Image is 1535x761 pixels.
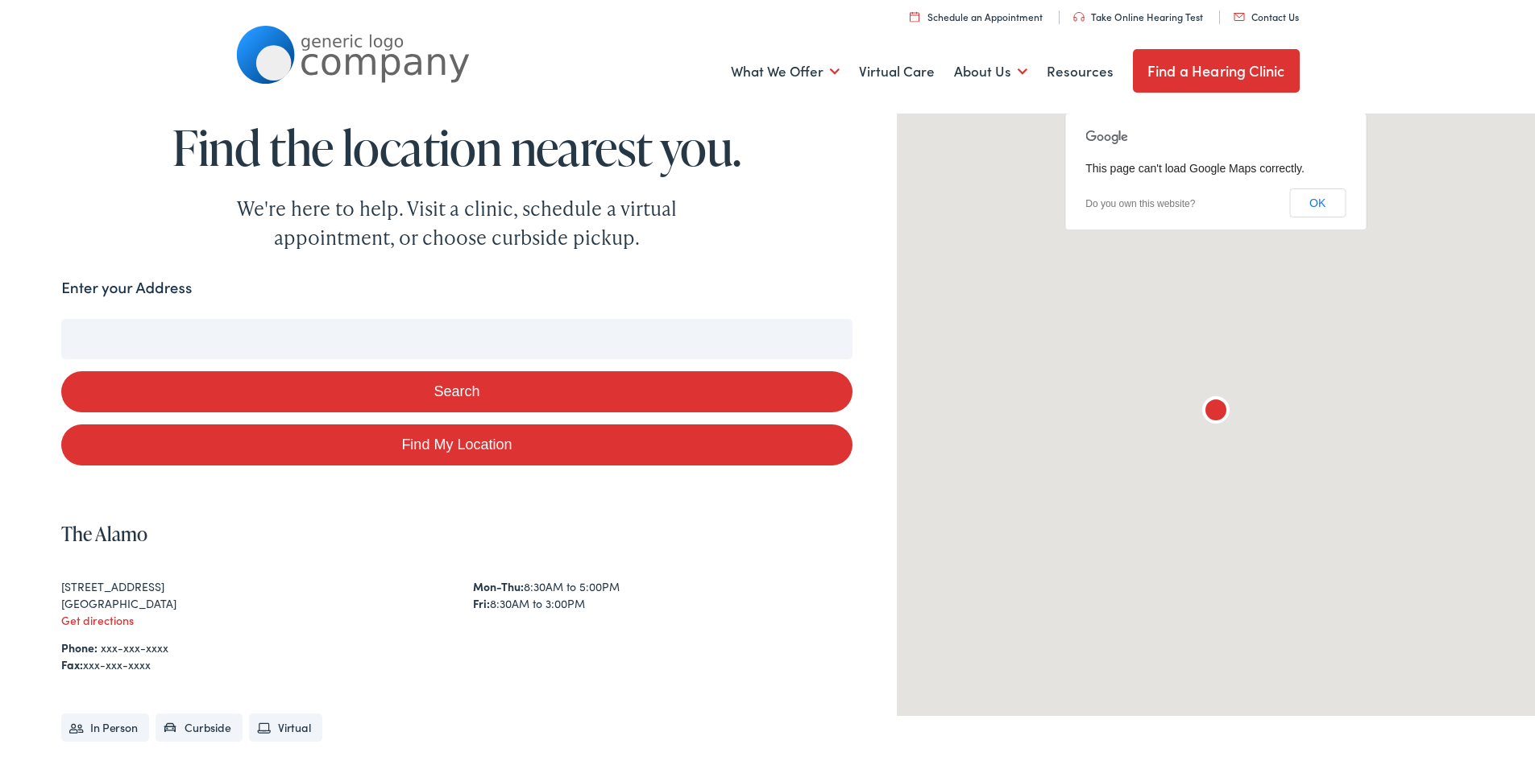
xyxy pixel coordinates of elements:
a: Find My Location [61,424,852,465]
a: Resources [1047,42,1114,101]
a: About Us [954,42,1027,101]
a: Take Online Hearing Test [1073,10,1203,23]
strong: Fri: [473,595,490,611]
strong: Fax: [61,656,83,672]
img: utility icon [910,11,919,22]
a: Get directions [61,612,134,628]
h1: Find the location nearest you. [61,121,852,174]
a: Schedule an Appointment [910,10,1043,23]
div: 8:30AM to 5:00PM 8:30AM to 3:00PM [473,578,853,612]
label: Enter your Address [61,276,192,300]
div: [STREET_ADDRESS] [61,578,441,595]
button: Search [61,371,852,412]
a: xxx-xxx-xxxx [101,639,168,656]
strong: Mon-Thu: [473,578,524,594]
li: Virtual [249,713,322,742]
div: The Alamo [1197,393,1235,432]
div: [GEOGRAPHIC_DATA] [61,595,441,612]
a: Do you own this website? [1085,198,1195,209]
input: Enter your address or zip code [61,319,852,359]
a: Virtual Care [859,42,935,101]
div: We're here to help. Visit a clinic, schedule a virtual appointment, or choose curbside pickup. [199,194,715,252]
img: utility icon [1073,12,1085,22]
img: utility icon [1234,13,1245,21]
span: This page can't load Google Maps correctly. [1085,162,1305,175]
button: OK [1289,188,1346,217]
li: In Person [61,713,149,742]
a: Contact Us [1234,10,1299,23]
li: Curbside [156,713,243,742]
a: Find a Hearing Clinic [1133,49,1300,93]
strong: Phone: [61,639,97,656]
a: The Alamo [61,520,147,547]
a: What We Offer [731,42,840,101]
div: xxx-xxx-xxxx [61,656,852,673]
